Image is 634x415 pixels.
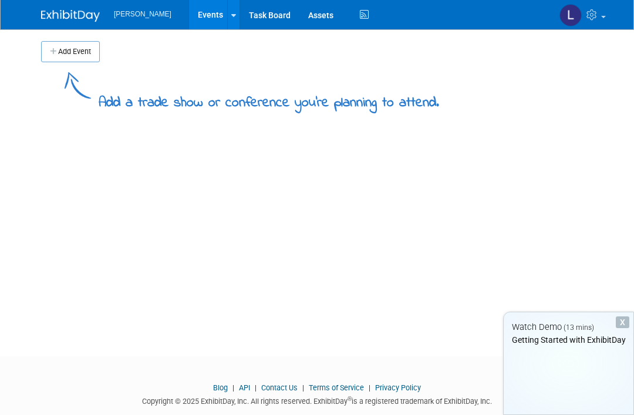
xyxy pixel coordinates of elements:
[299,383,307,392] span: |
[375,383,421,392] a: Privacy Policy
[309,383,364,392] a: Terms of Service
[99,85,439,113] div: Add a trade show or conference you're planning to attend.
[504,321,633,333] div: Watch Demo
[239,383,250,392] a: API
[213,383,228,392] a: Blog
[252,383,259,392] span: |
[41,10,100,22] img: ExhibitDay
[564,323,594,332] span: (13 mins)
[366,383,373,392] span: |
[230,383,237,392] span: |
[616,316,629,328] div: Dismiss
[114,10,171,18] span: [PERSON_NAME]
[559,4,582,26] img: Lovell Fields
[261,383,298,392] a: Contact Us
[41,41,100,62] button: Add Event
[504,334,633,346] div: Getting Started with ExhibitDay
[348,396,352,402] sup: ®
